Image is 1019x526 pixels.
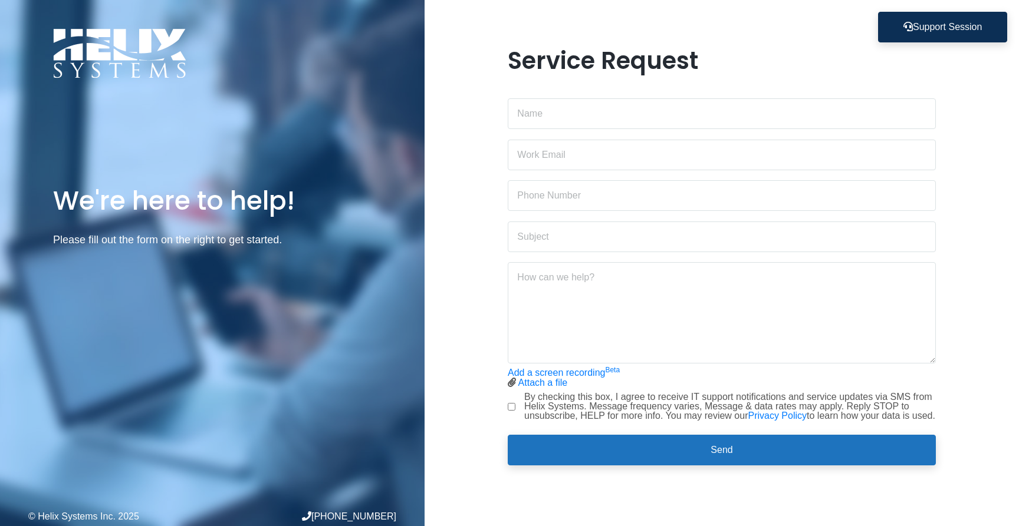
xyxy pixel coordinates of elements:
button: Send [508,435,936,465]
input: Name [508,98,936,129]
label: By checking this box, I agree to receive IT support notifications and service updates via SMS fro... [524,392,936,421]
button: Support Session [878,12,1007,42]
sup: Beta [605,366,620,374]
div: © Helix Systems Inc. 2025 [28,512,212,521]
a: Add a screen recordingBeta [508,368,620,378]
input: Work Email [508,140,936,170]
img: Logo [53,28,186,78]
a: Privacy Policy [748,411,807,421]
div: [PHONE_NUMBER] [212,511,396,521]
input: Phone Number [508,180,936,211]
a: Attach a file [518,378,568,388]
h1: We're here to help! [53,184,372,217]
input: Subject [508,221,936,252]
h1: Service Request [508,47,936,75]
p: Please fill out the form on the right to get started. [53,231,372,249]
